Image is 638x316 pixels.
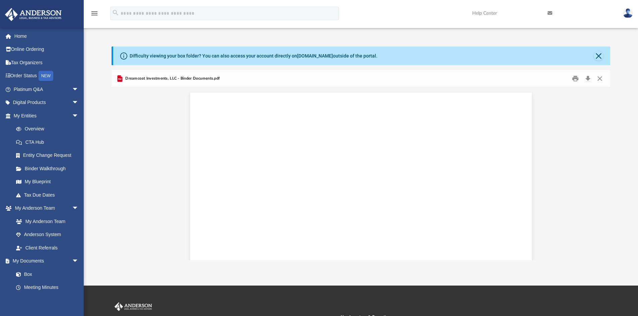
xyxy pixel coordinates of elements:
img: User Pic [623,8,633,18]
a: My Anderson Team [9,215,82,228]
a: Order StatusNEW [5,69,89,83]
img: Anderson Advisors Platinum Portal [3,8,64,21]
span: arrow_drop_down [72,109,85,123]
a: Entity Change Request [9,149,89,162]
button: Print [569,74,582,84]
a: Tax Organizers [5,56,89,69]
span: arrow_drop_down [72,83,85,96]
a: My Documentsarrow_drop_down [5,254,85,268]
a: Tax Due Dates [9,188,89,202]
a: Meeting Minutes [9,281,85,294]
a: Home [5,29,89,43]
button: Download [582,74,594,84]
i: menu [90,9,98,17]
div: File preview [112,88,611,260]
a: My Entitiesarrow_drop_down [5,109,89,122]
button: Close [594,51,603,61]
a: Box [9,268,82,281]
a: menu [90,13,98,17]
a: CTA Hub [9,135,89,149]
i: search [112,9,119,16]
div: Difficulty viewing your box folder? You can also access your account directly on outside of the p... [130,52,377,60]
button: Close [594,74,606,84]
span: arrow_drop_down [72,202,85,215]
div: NEW [39,71,53,81]
span: arrow_drop_down [72,96,85,110]
a: [DOMAIN_NAME] [297,53,333,59]
div: Document Viewer [112,88,611,260]
a: Binder Walkthrough [9,162,89,175]
a: Online Ordering [5,43,89,56]
a: Digital Productsarrow_drop_down [5,96,89,109]
span: Dreamcoat Investments, LLC - Binder Documents.pdf [124,76,220,82]
a: My Anderson Teamarrow_drop_down [5,202,85,215]
span: arrow_drop_down [72,254,85,268]
div: Preview [112,70,611,260]
a: Overview [9,122,89,136]
a: Anderson System [9,228,85,241]
img: Anderson Advisors Platinum Portal [113,302,153,311]
a: Platinum Q&Aarrow_drop_down [5,83,89,96]
a: My Blueprint [9,175,85,189]
a: Client Referrals [9,241,85,254]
